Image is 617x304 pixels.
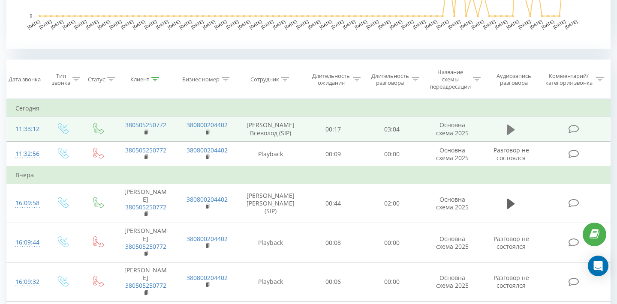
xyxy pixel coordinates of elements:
[588,256,608,276] div: Open Intercom Messenger
[424,19,438,30] text: [DATE]
[52,72,70,87] div: Тип звонка
[544,72,594,87] div: Комментарий/категория звонка
[377,19,391,30] text: [DATE]
[421,262,483,302] td: Основна схема 2025
[73,19,87,30] text: [DATE]
[238,142,304,167] td: Playback
[304,262,362,302] td: 00:06
[62,19,76,30] text: [DATE]
[363,262,421,302] td: 00:00
[260,19,274,30] text: [DATE]
[238,117,304,142] td: [PERSON_NAME] Всеволод (SIP)
[421,142,483,167] td: Основна схема 2025
[167,19,181,30] text: [DATE]
[421,184,483,223] td: Основна схема 2025
[272,19,286,30] text: [DATE]
[187,195,228,203] a: 380800204402
[429,69,471,90] div: Название схемы переадресации
[144,19,158,30] text: [DATE]
[304,184,362,223] td: 00:44
[319,19,333,30] text: [DATE]
[125,203,166,211] a: 380505250772
[238,184,304,223] td: [PERSON_NAME] [PERSON_NAME] (SIP)
[494,274,529,289] span: Разговор не состоялся
[108,19,123,30] text: [DATE]
[237,19,251,30] text: [DATE]
[15,274,36,290] div: 16:09:32
[307,19,321,30] text: [DATE]
[187,274,228,282] a: 380800204402
[370,72,410,87] div: Длительность разговора
[115,184,176,223] td: [PERSON_NAME]
[214,19,228,30] text: [DATE]
[202,19,216,30] text: [DATE]
[125,121,166,129] a: 380505250772
[115,262,176,302] td: [PERSON_NAME]
[15,121,36,137] div: 11:33:12
[304,117,362,142] td: 00:17
[225,19,239,30] text: [DATE]
[564,19,578,30] text: [DATE]
[249,19,263,30] text: [DATE]
[155,19,169,30] text: [DATE]
[187,146,228,154] a: 380800204402
[491,72,537,87] div: Аудиозапись разговора
[27,19,41,30] text: [DATE]
[363,117,421,142] td: 03:04
[130,76,149,83] div: Клиент
[421,223,483,262] td: Основна схема 2025
[304,223,362,262] td: 00:08
[125,281,166,289] a: 380505250772
[447,19,461,30] text: [DATE]
[482,19,497,30] text: [DATE]
[7,167,611,184] td: Вчера
[85,19,99,30] text: [DATE]
[295,19,310,30] text: [DATE]
[15,234,36,251] div: 16:09:44
[421,117,483,142] td: Основна схема 2025
[120,19,134,30] text: [DATE]
[311,72,351,87] div: Длительность ожидания
[436,19,450,30] text: [DATE]
[250,76,279,83] div: Сотрудник
[15,195,36,212] div: 16:09:58
[190,19,205,30] text: [DATE]
[363,184,421,223] td: 02:00
[125,146,166,154] a: 380505250772
[179,19,193,30] text: [DATE]
[412,19,426,30] text: [DATE]
[15,146,36,162] div: 11:32:56
[115,223,176,262] td: [PERSON_NAME]
[187,121,228,129] a: 380800204402
[506,19,520,30] text: [DATE]
[132,19,146,30] text: [DATE]
[238,262,304,302] td: Playback
[541,19,555,30] text: [DATE]
[304,142,362,167] td: 00:09
[182,76,220,83] div: Бизнес номер
[97,19,111,30] text: [DATE]
[354,19,368,30] text: [DATE]
[125,242,166,250] a: 380505250772
[400,19,415,30] text: [DATE]
[7,100,611,117] td: Сегодня
[342,19,356,30] text: [DATE]
[518,19,532,30] text: [DATE]
[284,19,298,30] text: [DATE]
[363,142,421,167] td: 00:00
[494,146,529,162] span: Разговор не состоялся
[494,235,529,250] span: Разговор не состоялся
[331,19,345,30] text: [DATE]
[39,19,53,30] text: [DATE]
[187,235,228,243] a: 380800204402
[459,19,473,30] text: [DATE]
[365,19,379,30] text: [DATE]
[389,19,403,30] text: [DATE]
[88,76,105,83] div: Статус
[9,76,41,83] div: Дата звонка
[50,19,64,30] text: [DATE]
[238,223,304,262] td: Playback
[471,19,485,30] text: [DATE]
[494,19,508,30] text: [DATE]
[30,14,32,18] text: 0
